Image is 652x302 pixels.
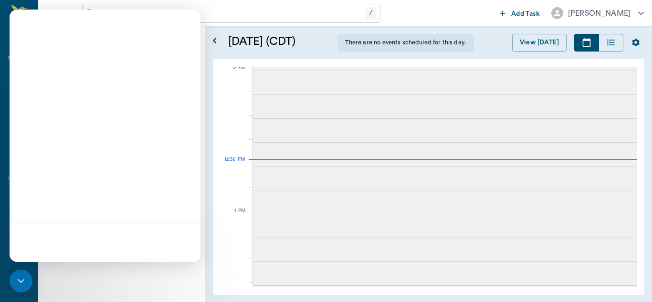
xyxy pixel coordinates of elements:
[221,206,245,230] div: 1 PM
[512,34,567,52] button: View [DATE]
[544,4,652,22] button: [PERSON_NAME]
[337,34,474,52] div: There are no events scheduled for this day.
[209,22,221,59] button: Open calendar
[366,7,376,20] div: /
[8,55,30,62] div: Messages
[496,4,544,22] button: Add Task
[10,270,32,292] div: Open Intercom Messenger
[44,4,63,23] button: Close drawer
[100,7,366,20] input: Search
[10,10,200,262] iframe: Intercom live chat
[221,63,245,87] div: 12 PM
[568,8,631,19] div: [PERSON_NAME]
[228,34,330,49] h5: [DATE] (CDT)
[8,176,30,183] div: Inventory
